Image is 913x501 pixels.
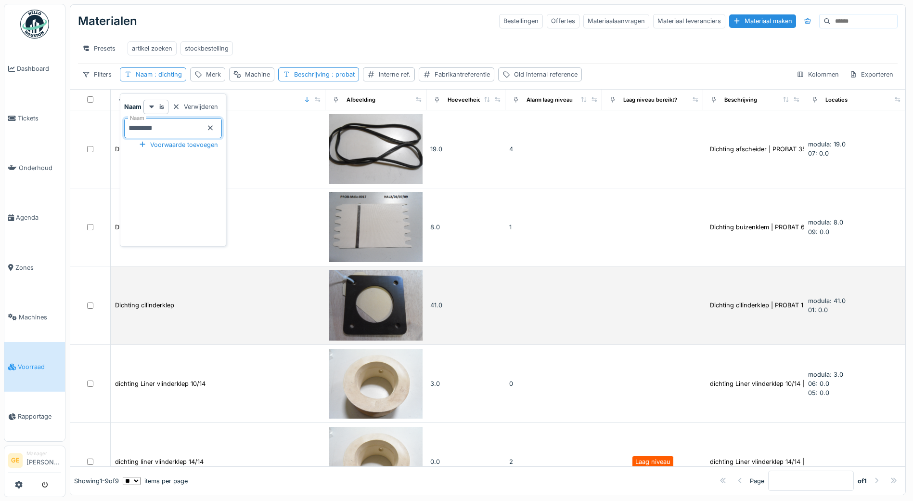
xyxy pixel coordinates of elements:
[329,192,423,262] img: Dichting buizenklem
[509,145,598,154] div: 4
[448,96,481,104] div: Hoeveelheid
[430,457,502,466] div: 0.0
[20,10,49,39] img: Badge_color-CXgf-gQk.svg
[17,64,61,73] span: Dashboard
[527,96,573,104] div: Alarm laag niveau
[16,213,61,222] span: Agenda
[710,145,860,154] div: Dichting afscheider | PROBAT 3500557 Dichtings...
[547,14,579,28] div: Offertes
[115,301,174,310] div: Dichting cilinderklep
[115,223,174,232] div: Dichting buizenklem
[78,67,116,81] div: Filters
[808,389,829,396] span: 05: 0.0
[74,476,119,486] div: Showing 1 - 9 of 9
[808,306,828,314] span: 01: 0.0
[792,67,843,81] div: Kolommen
[26,450,61,471] li: [PERSON_NAME]
[168,100,222,113] div: Verwijderen
[845,67,898,81] div: Exporteren
[808,219,843,226] span: modula: 8.0
[18,114,61,123] span: Tickets
[808,141,846,148] span: modula: 19.0
[729,14,796,27] div: Materiaal maken
[18,412,61,421] span: Rapportage
[499,14,543,28] div: Bestellingen
[135,138,222,151] div: Voorwaarde toevoegen
[153,71,182,78] span: : dichting
[206,70,221,79] div: Merk
[430,301,502,310] div: 41.0
[347,96,375,104] div: Afbeelding
[808,380,829,387] span: 06: 0.0
[128,114,146,122] label: Naam
[808,297,846,304] span: modula: 41.0
[808,228,829,236] span: 09: 0.0
[858,476,867,486] strong: of 1
[435,70,490,79] div: Fabrikantreferentie
[430,379,502,388] div: 3.0
[710,379,851,388] div: dichting Liner vlinderklep 10/14 | PROBAT voor...
[19,313,61,322] span: Machines
[132,44,172,53] div: artikel zoeken
[514,70,578,79] div: Old internal reference
[710,223,864,232] div: Dichting buizenklem | PROBAT 6759 S10000550 lo...
[18,362,61,371] span: Voorraad
[635,457,670,466] div: Laag niveau
[159,102,164,111] strong: is
[724,96,757,104] div: Beschrijving
[15,263,61,272] span: Zones
[78,9,137,34] div: Materialen
[245,70,270,79] div: Machine
[430,145,502,154] div: 19.0
[750,476,764,486] div: Page
[583,14,649,28] div: Materiaalaanvragen
[329,114,423,184] img: Dichting afscheider WG/0726/6
[825,96,848,104] div: Locaties
[653,14,725,28] div: Materiaal leveranciers
[136,70,182,79] div: Naam
[623,96,677,104] div: Laag niveau bereikt?
[379,70,411,79] div: Interne ref.
[330,71,355,78] span: : probat
[509,379,598,388] div: 0
[123,476,188,486] div: items per page
[329,427,423,497] img: dichting liner vlinderklep 14/14
[710,301,855,310] div: Dichting cilinderklep | PROBAT 12489725 | Gsk ...
[808,150,829,157] span: 07: 0.0
[115,457,204,466] div: dichting liner vlinderklep 14/14
[19,163,61,172] span: Onderhoud
[26,450,61,457] div: Manager
[329,270,423,340] img: Dichting cilinderklep
[808,371,843,378] span: modula: 3.0
[430,223,502,232] div: 8.0
[329,349,423,419] img: dichting Liner vlinderklep 10/14
[124,102,141,111] strong: Naam
[115,379,206,388] div: dichting Liner vlinderklep 10/14
[509,457,598,466] div: 2
[294,70,355,79] div: Beschrijving
[78,41,120,55] div: Presets
[710,457,853,466] div: dichting Liner vlinderklep 14/14 | PROBAT voor ...
[8,453,23,468] li: GE
[115,145,208,154] div: Dichting afscheider WG/0726/6
[185,44,229,53] div: stockbestelling
[509,223,598,232] div: 1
